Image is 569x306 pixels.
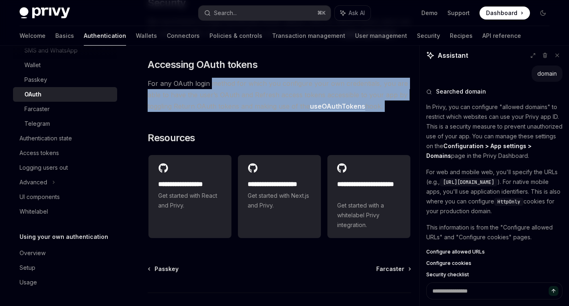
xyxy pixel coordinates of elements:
[13,102,117,116] a: Farcaster
[438,50,468,60] span: Assistant
[20,248,46,258] div: Overview
[335,6,371,20] button: Ask AI
[13,87,117,102] a: OAuth
[537,70,557,78] div: domain
[20,133,72,143] div: Authentication state
[214,8,237,18] div: Search...
[13,131,117,146] a: Authentication state
[155,265,179,273] span: Passkey
[355,26,407,46] a: User management
[24,104,50,114] div: Farcaster
[450,26,473,46] a: Recipes
[272,26,345,46] a: Transaction management
[84,26,126,46] a: Authentication
[20,192,60,202] div: UI components
[13,58,117,72] a: Wallet
[24,60,41,70] div: Wallet
[536,7,549,20] button: Toggle dark mode
[13,246,117,260] a: Overview
[13,146,117,160] a: Access tokens
[482,26,521,46] a: API reference
[486,9,517,17] span: Dashboard
[209,26,262,46] a: Policies & controls
[248,191,311,210] span: Get started with Next.js and Privy.
[426,249,562,255] a: Configure allowed URLs
[447,9,470,17] a: Support
[310,102,365,111] a: useOAuthTokens
[20,278,37,287] div: Usage
[148,265,179,273] a: Passkey
[13,72,117,87] a: Passkey
[20,163,68,173] div: Logging users out
[20,207,48,216] div: Whitelabel
[148,58,257,71] span: Accessing OAuth tokens
[20,177,47,187] div: Advanced
[198,6,331,20] button: Search...⌘K
[20,148,59,158] div: Access tokens
[497,199,520,205] span: HttpOnly
[426,102,562,161] p: In Privy, you can configure "allowed domains" to restrict which websites can use your Privy app I...
[421,9,438,17] a: Demo
[426,223,562,242] p: This information is from the "Configure allowed URLs" and "Configure cookies" pages.
[167,26,200,46] a: Connectors
[13,116,117,131] a: Telegram
[20,26,46,46] a: Welcome
[55,26,74,46] a: Basics
[426,142,532,159] strong: Configuration > App settings > Domains
[426,271,469,278] span: Security checklist
[136,26,157,46] a: Wallets
[426,87,562,96] button: Searched domain
[317,10,326,16] span: ⌘ K
[436,87,486,96] span: Searched domain
[20,7,70,19] img: dark logo
[20,263,35,273] div: Setup
[158,191,222,210] span: Get started with React and Privy.
[20,232,108,242] h5: Using your own authentication
[426,260,471,267] span: Configure cookies
[426,271,562,278] a: Security checklist
[13,275,117,290] a: Usage
[549,286,558,296] button: Send message
[426,260,562,267] a: Configure cookies
[148,131,195,144] span: Resources
[337,201,401,230] span: Get started with a whitelabel Privy integration.
[24,90,41,99] div: OAuth
[13,204,117,219] a: Whitelabel
[426,167,562,216] p: For web and mobile web, you'll specify the URLs (e.g., ). For native mobile apps, you'll use appl...
[148,78,411,112] span: For any OAuth login method for which you configure your own credentials, you are able to have the...
[24,75,47,85] div: Passkey
[480,7,530,20] a: Dashboard
[443,179,494,186] span: [URL][DOMAIN_NAME]
[13,190,117,204] a: UI components
[13,260,117,275] a: Setup
[13,160,117,175] a: Logging users out
[24,119,50,129] div: Telegram
[376,265,404,273] span: Farcaster
[426,249,485,255] span: Configure allowed URLs
[417,26,440,46] a: Security
[349,9,365,17] span: Ask AI
[376,265,410,273] a: Farcaster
